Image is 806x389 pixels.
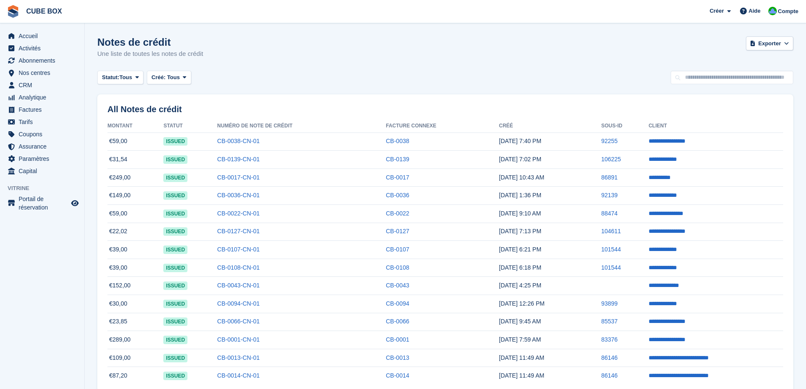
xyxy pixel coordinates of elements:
[151,74,165,80] span: Créé:
[217,282,259,289] a: CB-0043-CN-01
[19,153,69,165] span: Paramètres
[386,282,409,289] a: CB-0043
[499,156,541,163] time: 2025-09-05 17:02:05 UTC
[499,354,544,361] time: 2025-05-21 09:49:47 UTC
[386,174,409,181] a: CB-0017
[710,7,724,15] span: Créer
[163,210,187,218] span: issued
[649,119,783,133] th: Client
[758,39,781,48] span: Exporter
[217,156,259,163] a: CB-0139-CN-01
[19,91,69,103] span: Analytique
[163,281,187,290] span: issued
[107,313,163,331] td: €23,85
[217,300,259,307] a: CB-0094-CN-01
[217,354,259,361] a: CB-0013-CN-01
[97,71,143,85] button: Statut: Tous
[107,331,163,349] td: €289,00
[601,156,621,163] a: 106225
[601,119,649,133] th: Sous-ID
[19,128,69,140] span: Coupons
[386,246,409,253] a: CB-0107
[107,168,163,187] td: €249,00
[4,30,80,42] a: menu
[4,165,80,177] a: menu
[386,354,409,361] a: CB-0013
[119,73,132,82] span: Tous
[163,246,187,254] span: issued
[778,7,798,16] span: Compte
[4,55,80,66] a: menu
[499,174,544,181] time: 2025-09-05 08:43:54 UTC
[4,141,80,152] a: menu
[107,277,163,295] td: €152,00
[107,223,163,241] td: €22,02
[107,241,163,259] td: €39,00
[217,138,259,144] a: CB-0038-CN-01
[97,49,203,59] p: Une liste de toutes les notes de crédit
[4,104,80,116] a: menu
[19,67,69,79] span: Nos centres
[107,119,163,133] th: Montant
[386,300,409,307] a: CB-0094
[163,336,187,344] span: issued
[19,79,69,91] span: CRM
[386,192,409,199] a: CB-0036
[4,42,80,54] a: menu
[147,71,191,85] button: Créé: Tous
[217,372,259,379] a: CB-0014-CN-01
[102,73,119,82] span: Statut:
[386,372,409,379] a: CB-0014
[23,4,65,18] a: CUBE BOX
[107,367,163,385] td: €87,20
[8,184,84,193] span: Vitrine
[499,336,541,343] time: 2025-06-30 05:59:22 UTC
[217,210,259,217] a: CB-0022-CN-01
[386,210,409,217] a: CB-0022
[167,74,180,80] span: Tous
[4,153,80,165] a: menu
[601,354,618,361] a: 86146
[107,259,163,277] td: €39,00
[601,264,621,271] a: 101544
[499,372,544,379] time: 2025-05-21 09:49:03 UTC
[499,192,541,199] time: 2025-09-04 11:36:33 UTC
[217,264,259,271] a: CB-0108-CN-01
[70,198,80,208] a: Boutique d'aperçu
[19,116,69,128] span: Tarifs
[7,5,19,18] img: stora-icon-8386f47178a22dfd0bd8f6a31ec36ba5ce8667c1dd55bd0f319d3a0aa187defe.svg
[163,137,187,146] span: issued
[163,119,217,133] th: Statut
[107,132,163,151] td: €59,00
[499,318,541,325] time: 2025-07-24 07:45:34 UTC
[601,138,618,144] a: 92255
[746,36,793,50] button: Exporter
[217,192,259,199] a: CB-0036-CN-01
[97,36,203,48] h1: Notes de crédit
[217,318,259,325] a: CB-0066-CN-01
[107,187,163,205] td: €149,00
[163,372,187,380] span: issued
[499,282,541,289] time: 2025-08-20 14:25:17 UTC
[4,67,80,79] a: menu
[107,295,163,313] td: €30,00
[748,7,760,15] span: Aide
[217,336,259,343] a: CB-0001-CN-01
[601,336,618,343] a: 83376
[386,138,409,144] a: CB-0038
[19,141,69,152] span: Assurance
[499,119,601,133] th: Créé
[4,91,80,103] a: menu
[19,104,69,116] span: Factures
[107,151,163,169] td: €31,54
[601,246,621,253] a: 101544
[768,7,777,15] img: Cube Box
[601,300,618,307] a: 93899
[4,195,80,212] a: menu
[163,227,187,236] span: issued
[19,195,69,212] span: Portail de réservation
[163,174,187,182] span: issued
[19,55,69,66] span: Abonnements
[163,264,187,272] span: issued
[386,228,409,235] a: CB-0127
